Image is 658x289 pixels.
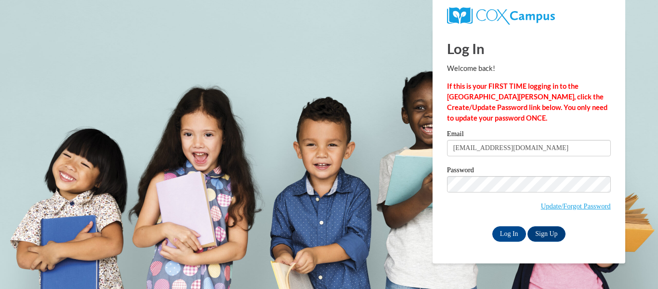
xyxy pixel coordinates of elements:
[527,226,565,242] a: Sign Up
[447,7,611,25] a: COX Campus
[447,82,607,122] strong: If this is your FIRST TIME logging in to the [GEOGRAPHIC_DATA][PERSON_NAME], click the Create/Upd...
[447,7,555,25] img: COX Campus
[541,202,611,210] a: Update/Forgot Password
[447,39,611,58] h1: Log In
[447,130,611,140] label: Email
[447,63,611,74] p: Welcome back!
[492,226,526,242] input: Log In
[447,166,611,176] label: Password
